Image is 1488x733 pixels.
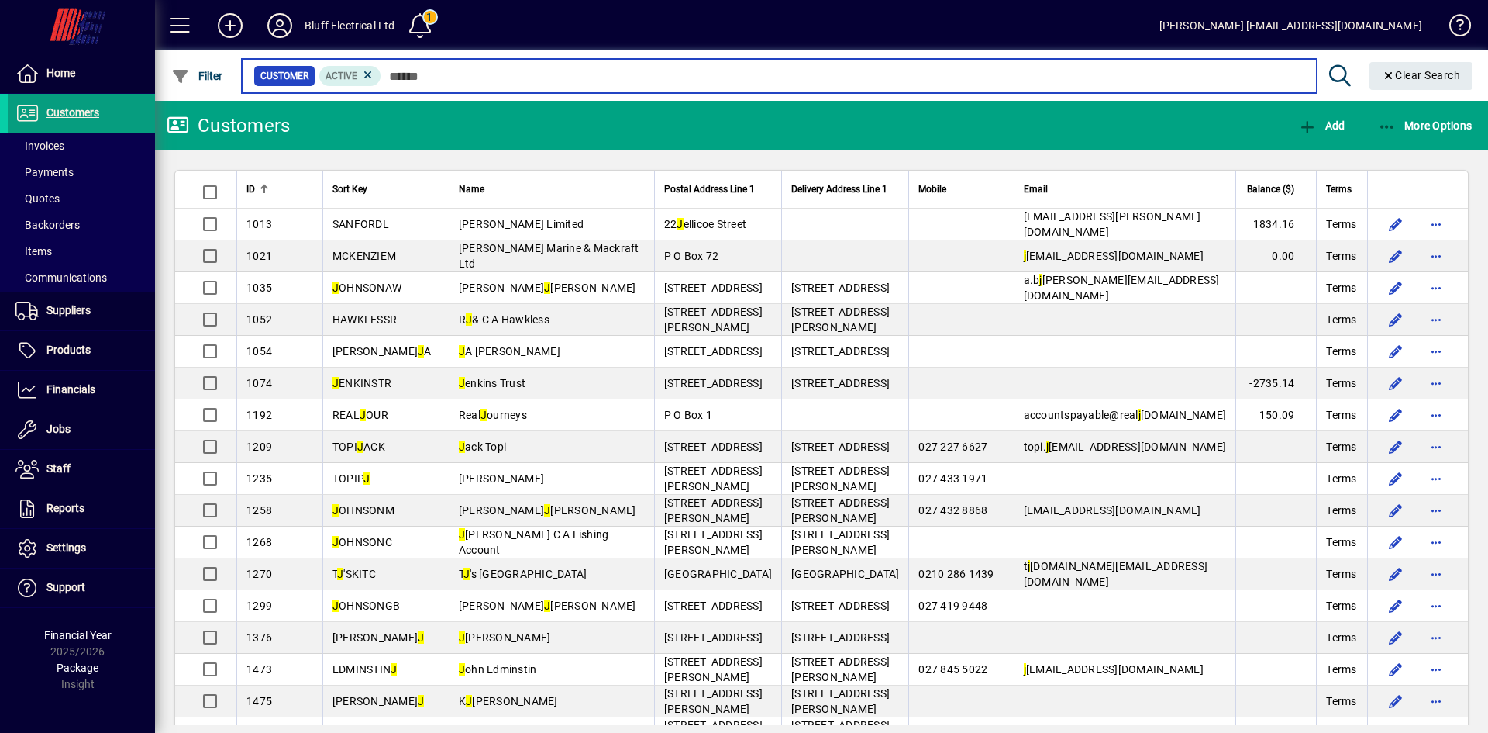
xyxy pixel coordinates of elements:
[332,600,339,612] em: J
[15,192,60,205] span: Quotes
[1382,69,1461,81] span: Clear Search
[332,441,385,453] span: TOPI ACK
[459,631,551,644] span: [PERSON_NAME]
[1326,534,1356,550] span: Terms
[664,600,763,612] span: [STREET_ADDRESS]
[1383,275,1408,300] button: Edit
[1235,399,1316,431] td: 150.09
[15,245,52,258] span: Items
[1294,112,1348,140] button: Add
[1039,274,1042,286] em: j
[918,441,987,453] span: 027 227 6627
[8,54,155,93] a: Home
[1326,439,1356,455] span: Terms
[363,472,370,485] em: J
[1326,598,1356,614] span: Terms
[246,695,272,707] span: 1475
[332,377,339,389] em: J
[459,528,465,541] em: J
[319,66,381,86] mat-chip: Activation Status: Active
[8,529,155,568] a: Settings
[332,568,376,580] span: T 'SKITC
[332,631,425,644] span: [PERSON_NAME]
[1326,630,1356,645] span: Terms
[332,282,401,294] span: OHNSONAW
[664,496,763,524] span: [STREET_ADDRESS][PERSON_NAME]
[337,568,343,580] em: J
[1024,409,1227,421] span: accountspayable@real [DOMAIN_NAME]
[1326,375,1356,391] span: Terms
[332,409,388,421] span: REAL OUR
[1326,248,1356,264] span: Terms
[1383,562,1408,586] button: Edit
[664,345,763,358] span: [STREET_ADDRESS]
[391,663,397,676] em: J
[15,271,107,284] span: Communications
[167,113,290,138] div: Customers
[791,655,890,683] span: [STREET_ADDRESS][PERSON_NAME]
[459,631,465,644] em: J
[664,282,763,294] span: [STREET_ADDRESS]
[1138,409,1141,421] em: j
[260,68,308,84] span: Customer
[480,409,487,421] em: J
[8,212,155,238] a: Backorders
[332,504,339,517] em: J
[305,13,395,38] div: Bluff Electrical Ltd
[664,655,763,683] span: [STREET_ADDRESS][PERSON_NAME]
[255,12,305,40] button: Profile
[459,600,636,612] span: [PERSON_NAME] [PERSON_NAME]
[1326,312,1356,327] span: Terms
[459,181,484,198] span: Name
[1326,407,1356,423] span: Terms
[332,536,392,548] span: OHNSONC
[46,541,86,554] span: Settings
[918,663,987,676] span: 027 845 5022
[791,600,890,612] span: [STREET_ADDRESS]
[459,472,544,485] span: [PERSON_NAME]
[246,600,272,612] span: 1299
[1383,307,1408,332] button: Edit
[1024,663,1026,676] em: j
[1326,693,1356,709] span: Terms
[357,441,363,453] em: J
[1374,112,1476,140] button: More Options
[332,695,425,707] span: [PERSON_NAME]
[1024,181,1227,198] div: Email
[418,631,424,644] em: J
[246,181,274,198] div: ID
[246,504,272,517] span: 1258
[664,568,772,580] span: [GEOGRAPHIC_DATA]
[418,695,424,707] em: J
[1369,62,1473,90] button: Clear
[1024,274,1220,302] span: a.b [PERSON_NAME][EMAIL_ADDRESS][DOMAIN_NAME]
[205,12,255,40] button: Add
[1326,566,1356,582] span: Terms
[459,242,639,270] span: [PERSON_NAME] Marine & Mackraft Ltd
[246,568,272,580] span: 1270
[1326,216,1356,232] span: Terms
[664,441,763,453] span: [STREET_ADDRESS]
[15,219,80,231] span: Backorders
[1424,339,1448,364] button: More options
[1298,119,1345,132] span: Add
[246,409,272,421] span: 1192
[1424,466,1448,491] button: More options
[246,472,272,485] span: 1235
[1326,503,1356,518] span: Terms
[46,304,91,316] span: Suppliers
[791,528,890,556] span: [STREET_ADDRESS][PERSON_NAME]
[167,62,227,90] button: Filter
[1383,212,1408,237] button: Edit
[46,423,71,435] span: Jobs
[664,250,719,262] span: P O Box 72
[1024,210,1201,238] span: [EMAIL_ADDRESS][PERSON_NAME][DOMAIN_NAME]
[677,218,683,230] em: J
[664,181,755,198] span: Postal Address Line 1
[918,504,987,517] span: 027 432 8868
[1028,560,1030,572] em: j
[1424,307,1448,332] button: More options
[1235,209,1316,240] td: 1834.16
[8,331,155,370] a: Products
[171,70,223,82] span: Filter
